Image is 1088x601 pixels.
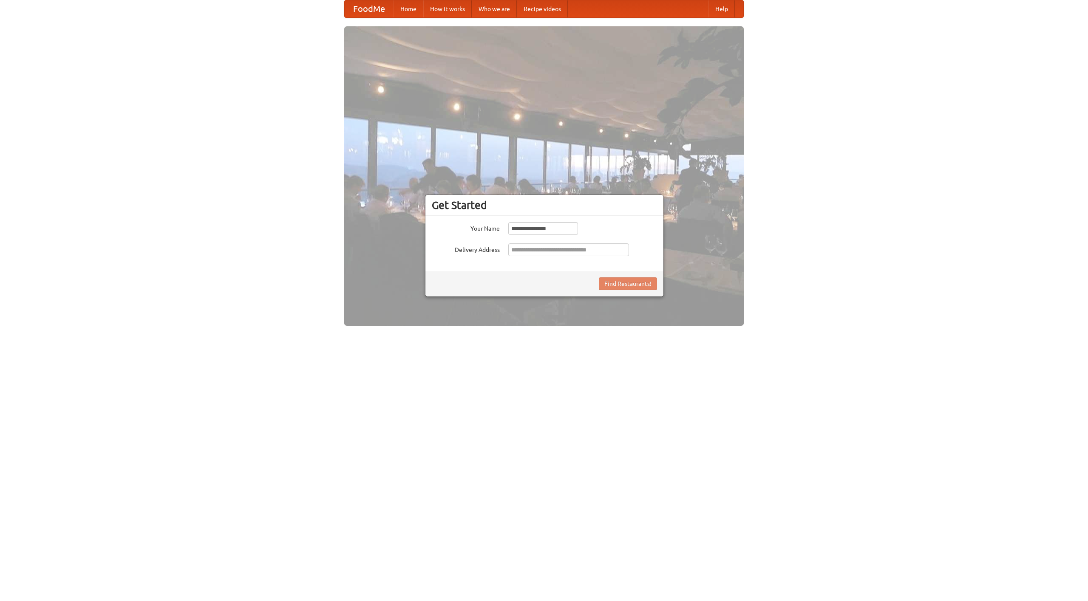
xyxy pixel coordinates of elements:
label: Delivery Address [432,243,500,254]
label: Your Name [432,222,500,233]
a: Who we are [472,0,517,17]
a: Help [708,0,735,17]
h3: Get Started [432,199,657,212]
a: Recipe videos [517,0,568,17]
a: FoodMe [345,0,394,17]
a: How it works [423,0,472,17]
a: Home [394,0,423,17]
button: Find Restaurants! [599,277,657,290]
